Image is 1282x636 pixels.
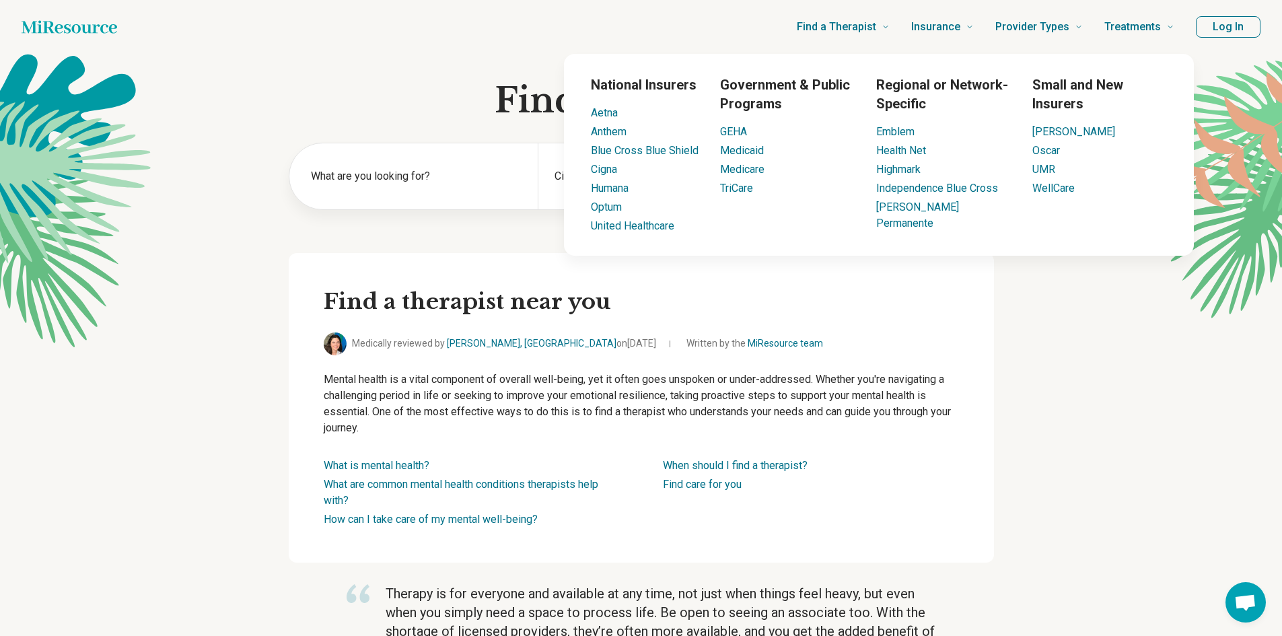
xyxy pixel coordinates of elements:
[663,478,742,491] a: Find care for you
[324,459,429,472] a: What is mental health?
[748,338,823,349] a: MiResource team
[591,144,699,157] a: Blue Cross Blue Shield
[591,106,618,119] a: Aetna
[591,163,617,176] a: Cigna
[720,125,747,138] a: GEHA
[1032,125,1115,138] a: [PERSON_NAME]
[720,182,753,195] a: TriCare
[797,17,876,36] span: Find a Therapist
[995,17,1069,36] span: Provider Types
[324,478,598,507] a: What are common mental health conditions therapists help with?
[911,17,960,36] span: Insurance
[686,337,823,351] span: Written by the
[1032,144,1060,157] a: Oscar
[289,81,994,121] h1: Find a Therapist
[876,144,926,157] a: Health Net
[324,372,959,436] p: Mental health is a vital component of overall well-being, yet it often goes unspoken or under-add...
[1196,16,1260,38] button: Log In
[311,168,522,184] label: What are you looking for?
[591,201,622,213] a: Optum
[720,144,764,157] a: Medicaid
[591,75,699,94] h3: National Insurers
[1104,17,1161,36] span: Treatments
[876,182,998,195] a: Independence Blue Cross
[1032,75,1167,113] h3: Small and New Insurers
[352,337,656,351] span: Medically reviewed by
[1032,182,1075,195] a: WellCare
[720,163,764,176] a: Medicare
[876,125,915,138] a: Emblem
[616,338,656,349] span: on [DATE]
[591,219,674,232] a: United Healthcare
[876,75,1011,113] h3: Regional or Network-Specific
[483,54,1275,256] div: Insurance
[663,459,808,472] a: When should I find a therapist?
[876,201,959,229] a: [PERSON_NAME] Permanente
[447,338,616,349] a: [PERSON_NAME], [GEOGRAPHIC_DATA]
[324,288,959,316] h2: Find a therapist near you
[876,163,921,176] a: Highmark
[1225,582,1266,623] div: Open chat
[591,125,627,138] a: Anthem
[22,13,117,40] a: Home page
[591,182,629,195] a: Humana
[324,513,538,526] a: How can I take care of my mental well-being?
[720,75,855,113] h3: Government & Public Programs
[1032,163,1055,176] a: UMR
